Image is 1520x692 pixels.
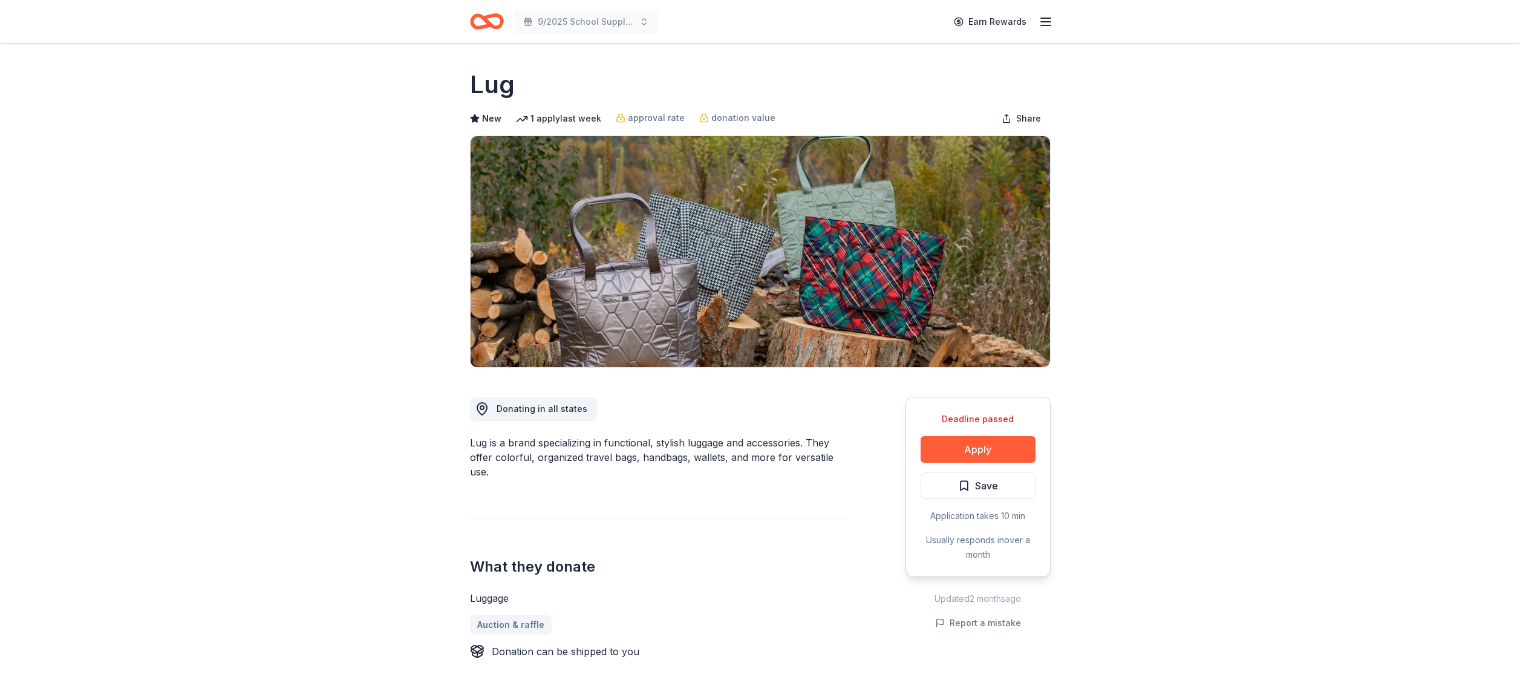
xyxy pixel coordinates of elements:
a: Earn Rewards [947,11,1034,33]
span: Donating in all states [497,403,587,414]
span: donation value [711,111,775,125]
button: Apply [921,436,1036,463]
div: Donation can be shipped to you [492,644,639,659]
div: 1 apply last week [516,111,601,126]
div: Application takes 10 min [921,509,1036,523]
a: approval rate [616,111,685,125]
button: Save [921,472,1036,499]
h1: Lug [470,68,515,102]
button: Report a mistake [935,616,1021,630]
span: Save [975,478,998,494]
span: 9/2025 School Supply Drive [538,15,634,29]
h2: What they donate [470,557,847,576]
div: Lug is a brand specializing in functional, stylish luggage and accessories. They offer colorful, ... [470,436,847,479]
img: Image for Lug [471,136,1050,367]
button: 9/2025 School Supply Drive [514,10,659,34]
div: Deadline passed [921,412,1036,426]
div: Luggage [470,591,847,605]
a: Home [470,7,504,36]
div: Updated 2 months ago [905,592,1051,606]
span: New [482,111,501,126]
span: Share [1016,111,1041,126]
a: donation value [699,111,775,125]
button: Share [992,106,1051,131]
div: Usually responds in over a month [921,533,1036,562]
a: Auction & raffle [470,615,552,635]
span: approval rate [628,111,685,125]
